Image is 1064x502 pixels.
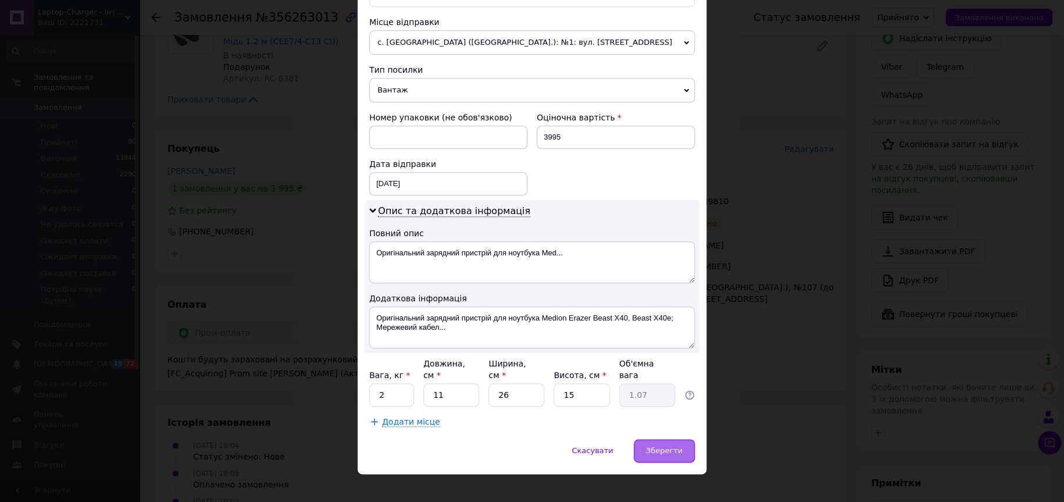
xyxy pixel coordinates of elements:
label: Вага, кг [369,371,410,380]
span: Скасувати [572,446,613,455]
div: Повний опис [369,227,695,239]
span: с. [GEOGRAPHIC_DATA] ([GEOGRAPHIC_DATA].): №1: вул. [STREET_ADDRESS] [369,30,695,55]
span: Місце відправки [369,17,440,27]
span: Опис та додаткова інформація [378,205,530,217]
label: Висота, см [554,371,606,380]
div: Номер упаковки (не обов'язково) [369,112,527,123]
label: Ширина, см [488,359,526,380]
div: Додаткова інформація [369,293,695,304]
div: Об'ємна вага [619,358,675,381]
textarea: Оригінальний зарядний пристрій для ноутбука Medion Erazer Beast X40, Beast X40e; Мережевий кабел... [369,307,695,348]
span: Тип посилки [369,65,423,74]
span: Зберегти [646,446,683,455]
div: Оціночна вартість [537,112,695,123]
label: Довжина, см [423,359,465,380]
div: Дата відправки [369,158,527,170]
textarea: Оригінальний зарядний пристрій для ноутбука Med... [369,241,695,283]
span: Додати місце [382,417,440,427]
span: Вантаж [369,78,695,102]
